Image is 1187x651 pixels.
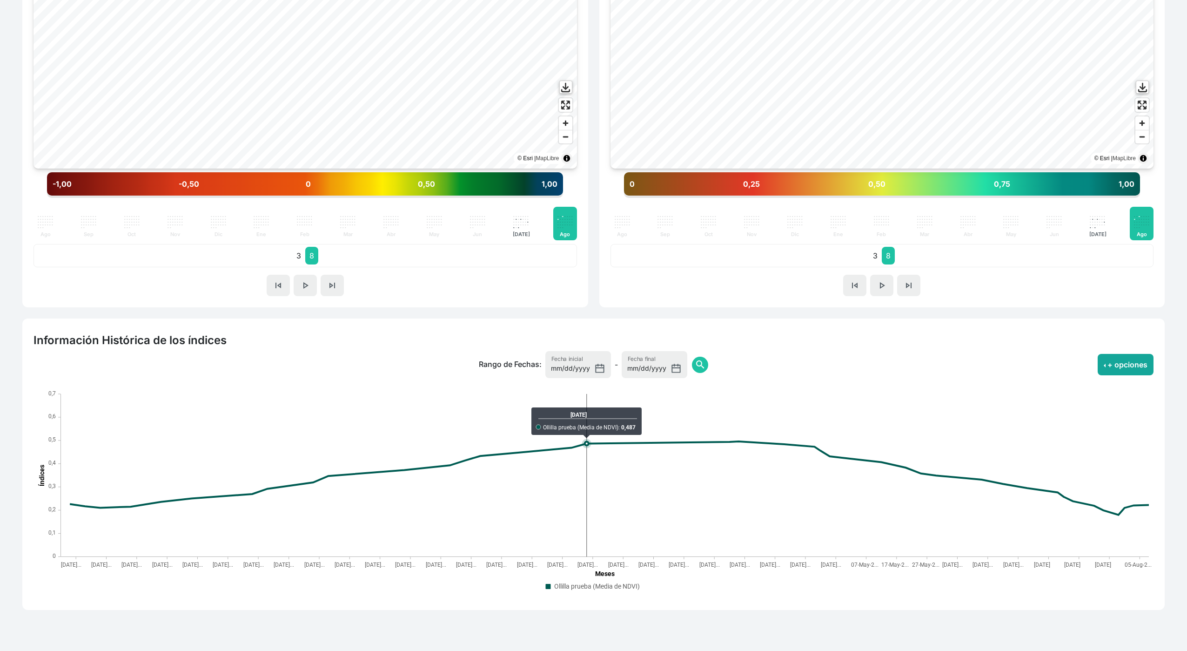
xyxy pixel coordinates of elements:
[527,209,529,211] p: .
[296,209,299,211] p: .
[426,211,429,214] p: .
[397,211,399,214] p: .
[310,211,313,214] p: .
[744,209,746,211] p: .
[273,280,284,291] span: skip_previous
[126,209,128,211] p: .
[354,211,356,214] p: .
[303,209,306,211] p: .
[662,209,664,211] p: .
[522,209,524,211] p: .
[753,209,755,211] p: .
[172,211,174,214] p: .
[919,209,921,211] p: .
[83,209,85,211] p: .
[262,209,265,211] p: .
[1096,209,1099,211] p: .
[517,209,520,211] p: .
[972,209,974,211] p: .
[392,211,395,214] p: .
[536,155,559,162] a: MapLibre
[340,209,342,211] p: .
[624,209,626,211] p: .
[327,280,338,291] span: skip_next
[300,280,311,291] span: play_arrow
[321,275,344,296] button: skip_next
[1005,209,1007,211] p: .
[181,211,183,214] p: .
[791,209,794,211] p: .
[1003,209,1005,211] p: .
[628,209,630,211] p: .
[1143,209,1145,211] p: .
[436,211,438,214] p: .
[215,209,217,211] p: .
[342,211,344,214] p: .
[962,209,965,211] p: .
[664,209,666,211] p: .
[51,211,54,214] p: .
[832,209,835,211] p: .
[903,280,914,291] span: skip_next
[37,211,40,214] p: .
[267,211,269,214] p: .
[308,211,310,214] p: .
[40,211,42,214] p: .
[524,209,527,211] p: .
[342,209,344,211] p: .
[174,209,176,211] p: .
[1138,209,1140,211] p: .
[878,209,880,211] p: .
[1098,354,1153,375] button: + opciones
[301,211,303,214] p: .
[47,209,49,211] p: .
[469,211,472,214] p: .
[133,209,135,211] p: .
[124,211,126,214] p: .
[542,178,557,190] p: 1,00
[213,211,215,214] p: .
[220,211,222,214] p: .
[1145,209,1147,211] p: .
[354,209,356,211] p: .
[133,211,135,214] p: .
[92,211,94,214] p: .
[131,211,133,214] p: .
[222,209,224,211] p: .
[1099,209,1101,211] p: .
[1119,178,1134,190] p: 1,00
[90,211,92,214] p: .
[217,211,220,214] p: .
[1113,155,1136,162] a: MapLibre
[801,209,803,211] p: .
[429,211,431,214] p: .
[172,209,174,211] p: .
[748,209,751,211] p: .
[751,209,753,211] p: .
[1007,209,1010,211] p: .
[1046,209,1048,211] p: .
[837,209,839,211] p: .
[974,209,976,211] p: .
[657,209,659,211] p: .
[265,211,267,214] p: .
[306,211,308,214] p: .
[967,209,969,211] p: .
[80,209,83,211] p: .
[51,209,54,211] p: .
[1136,81,1149,94] div: Download Map Image
[138,209,140,211] p: .
[559,98,572,112] button: Enter fullscreen
[794,209,796,211] p: .
[743,178,760,190] p: 0,25
[614,209,617,211] p: .
[849,280,860,291] span: skip_previous
[714,209,717,211] p: .
[1053,209,1055,211] p: .
[1137,81,1148,93] img: Download
[1101,209,1103,211] p: .
[1103,209,1106,211] p: .
[303,211,306,214] p: .
[260,209,262,211] p: .
[253,211,255,214] p: .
